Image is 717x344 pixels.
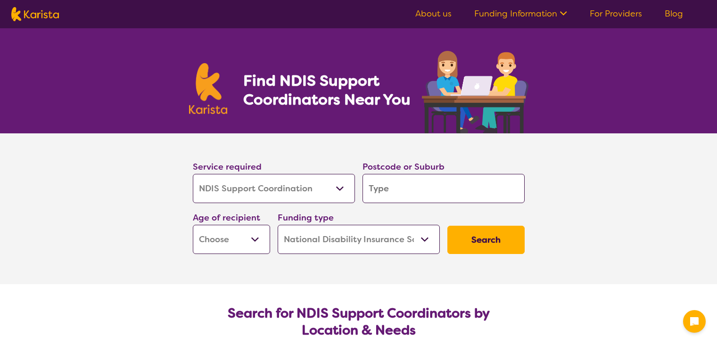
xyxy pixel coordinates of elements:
img: Karista logo [189,63,228,114]
label: Age of recipient [193,212,260,223]
input: Type [363,174,525,203]
a: Funding Information [474,8,567,19]
img: Karista logo [11,7,59,21]
a: About us [415,8,452,19]
label: Funding type [278,212,334,223]
label: Postcode or Suburb [363,161,445,172]
h2: Search for NDIS Support Coordinators by Location & Needs [200,305,517,339]
a: Blog [665,8,683,19]
h1: Find NDIS Support Coordinators Near You [243,71,418,109]
a: For Providers [590,8,642,19]
label: Service required [193,161,262,172]
button: Search [447,226,525,254]
img: support-coordination [422,51,528,133]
